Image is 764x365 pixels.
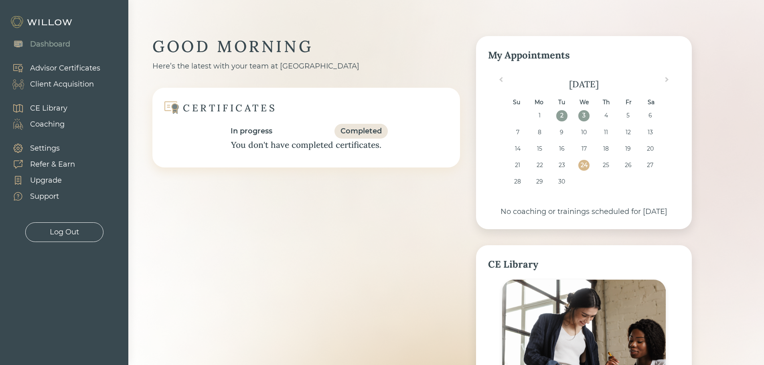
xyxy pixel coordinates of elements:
div: CE Library [488,257,680,272]
div: Log Out [50,227,79,238]
div: Choose Friday, September 19th, 2025 [623,143,634,154]
div: Refer & Earn [30,159,75,170]
div: In progress [231,126,272,137]
button: Next Month [661,75,674,88]
div: No coaching or trainings scheduled for [DATE] [488,206,680,217]
div: CE Library [30,103,67,114]
div: Here’s the latest with your team at [GEOGRAPHIC_DATA] [152,61,460,72]
a: Upgrade [4,172,75,188]
div: My Appointments [488,48,680,63]
div: Choose Saturday, September 13th, 2025 [645,127,656,138]
div: You don't have completed certificates. [168,139,444,151]
div: Choose Wednesday, September 3rd, 2025 [578,110,589,121]
a: Refer & Earn [4,156,75,172]
div: Choose Saturday, September 20th, 2025 [645,143,656,154]
div: Choose Friday, September 5th, 2025 [623,110,634,121]
div: CERTIFICATES [183,102,277,114]
div: Choose Thursday, September 25th, 2025 [601,160,612,171]
img: Willow [10,16,74,28]
div: Settings [30,143,60,154]
div: Tu [556,97,567,108]
div: Choose Monday, September 29th, 2025 [534,176,545,187]
div: Choose Wednesday, September 24th, 2025 [578,160,589,171]
div: We [578,97,589,108]
div: GOOD MORNING [152,36,460,57]
div: Choose Wednesday, September 10th, 2025 [578,127,589,138]
div: Advisor Certificates [30,63,100,74]
div: Su [511,97,522,108]
div: Choose Monday, September 15th, 2025 [534,143,545,154]
div: Choose Monday, September 1st, 2025 [534,110,545,121]
div: month 2025-09 [490,110,677,193]
a: Settings [4,140,75,156]
div: Choose Monday, September 22nd, 2025 [534,160,545,171]
div: Th [601,97,612,108]
div: Upgrade [30,175,62,186]
div: Choose Friday, September 12th, 2025 [623,127,634,138]
div: Sa [646,97,657,108]
div: Mo [534,97,545,108]
a: Advisor Certificates [4,60,100,76]
div: Choose Thursday, September 4th, 2025 [601,110,612,121]
div: Completed [340,126,382,137]
div: Coaching [30,119,65,130]
div: Choose Sunday, September 28th, 2025 [512,176,523,187]
div: Choose Thursday, September 11th, 2025 [601,127,612,138]
div: Choose Sunday, September 14th, 2025 [512,143,523,154]
div: Dashboard [30,39,70,50]
div: Choose Saturday, September 27th, 2025 [645,160,656,171]
div: Choose Sunday, September 7th, 2025 [512,127,523,138]
div: Choose Tuesday, September 30th, 2025 [556,176,567,187]
button: Previous Month [494,75,507,88]
div: Fr [623,97,634,108]
div: Choose Wednesday, September 17th, 2025 [578,143,589,154]
div: Choose Tuesday, September 2nd, 2025 [556,110,567,121]
div: Choose Tuesday, September 16th, 2025 [556,143,567,154]
div: [DATE] [488,78,680,91]
div: Client Acquisition [30,79,94,90]
div: Support [30,191,59,202]
div: Choose Tuesday, September 9th, 2025 [556,127,567,138]
div: Choose Saturday, September 6th, 2025 [645,110,656,121]
a: Client Acquisition [4,76,100,92]
div: Choose Sunday, September 21st, 2025 [512,160,523,171]
a: CE Library [4,100,67,116]
a: Coaching [4,116,67,132]
div: Choose Tuesday, September 23rd, 2025 [556,160,567,171]
div: Choose Thursday, September 18th, 2025 [601,143,612,154]
div: Choose Friday, September 26th, 2025 [623,160,634,171]
div: Choose Monday, September 8th, 2025 [534,127,545,138]
a: Dashboard [4,36,70,52]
